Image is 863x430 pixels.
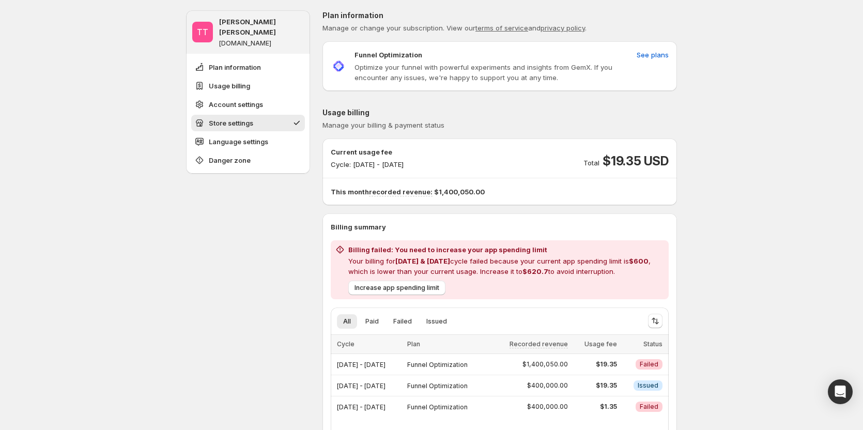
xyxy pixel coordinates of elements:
span: Status [643,340,662,348]
span: Paid [365,317,379,326]
span: Manage or change your subscription. View our and . [322,24,587,32]
p: Optimize your funnel with powerful experiments and insights from GemX. If you encounter any issue... [355,62,633,83]
p: [DOMAIN_NAME] [219,39,271,48]
span: $400,000.00 [527,403,568,411]
span: Failed [640,403,658,411]
span: All [343,317,351,326]
span: $1,400,050.00 [522,360,568,368]
img: Funnel Optimization [331,58,346,74]
span: Plan [407,340,420,348]
span: Increase app spending limit [355,284,439,292]
p: Funnel Optimization [355,50,422,60]
span: Issued [638,381,658,390]
div: Open Intercom Messenger [828,379,853,404]
span: $19.35 USD [603,153,669,170]
p: Total [583,158,599,168]
text: TT [197,27,208,37]
p: This month $1,400,050.00 [331,187,669,197]
span: Failed [393,317,412,326]
span: Danger zone [209,155,251,165]
button: Account settings [191,96,305,113]
span: $600 [629,257,649,265]
span: [DATE] - [DATE] [337,403,386,411]
button: Plan information [191,59,305,75]
span: Tanya Tanya [192,22,213,42]
a: terms of service [475,24,528,32]
button: Increase app spending limit [348,281,445,295]
h2: Billing failed: You need to increase your app spending limit [348,244,665,255]
p: Cycle: [DATE] - [DATE] [331,159,404,170]
span: [DATE] - [DATE] [337,361,386,368]
span: Usage billing [209,81,250,91]
p: Usage billing [322,108,677,118]
span: $19.35 [574,381,617,390]
span: Issued [426,317,447,326]
span: Language settings [209,136,268,147]
button: Danger zone [191,152,305,168]
a: privacy policy [541,24,585,32]
span: Funnel Optimization [407,403,468,411]
span: $620.7 [522,267,548,275]
span: [DATE] - [DATE] [337,382,386,390]
button: See plans [630,47,675,63]
span: $1.35 [574,403,617,411]
span: Failed [640,360,658,368]
span: Cycle [337,340,355,348]
p: Current usage fee [331,147,404,157]
span: Account settings [209,99,263,110]
span: $19.35 [574,360,617,368]
button: Usage billing [191,78,305,94]
span: See plans [637,50,669,60]
span: $400,000.00 [527,381,568,390]
button: Store settings [191,115,305,131]
span: Funnel Optimization [407,361,468,368]
p: Your billing for cycle failed because your current app spending limit is , which is lower than yo... [348,256,665,277]
span: recorded revenue: [369,188,433,196]
span: Usage fee [584,340,617,348]
button: Language settings [191,133,305,150]
span: Recorded revenue [510,340,568,348]
p: [PERSON_NAME] [PERSON_NAME] [219,17,304,37]
span: Store settings [209,118,253,128]
p: Plan information [322,10,677,21]
p: Billing summary [331,222,669,232]
span: Funnel Optimization [407,382,468,390]
span: [DATE] & [DATE] [395,257,450,265]
span: Plan information [209,62,261,72]
span: Manage your billing & payment status [322,121,444,129]
button: Sort the results [648,314,662,328]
